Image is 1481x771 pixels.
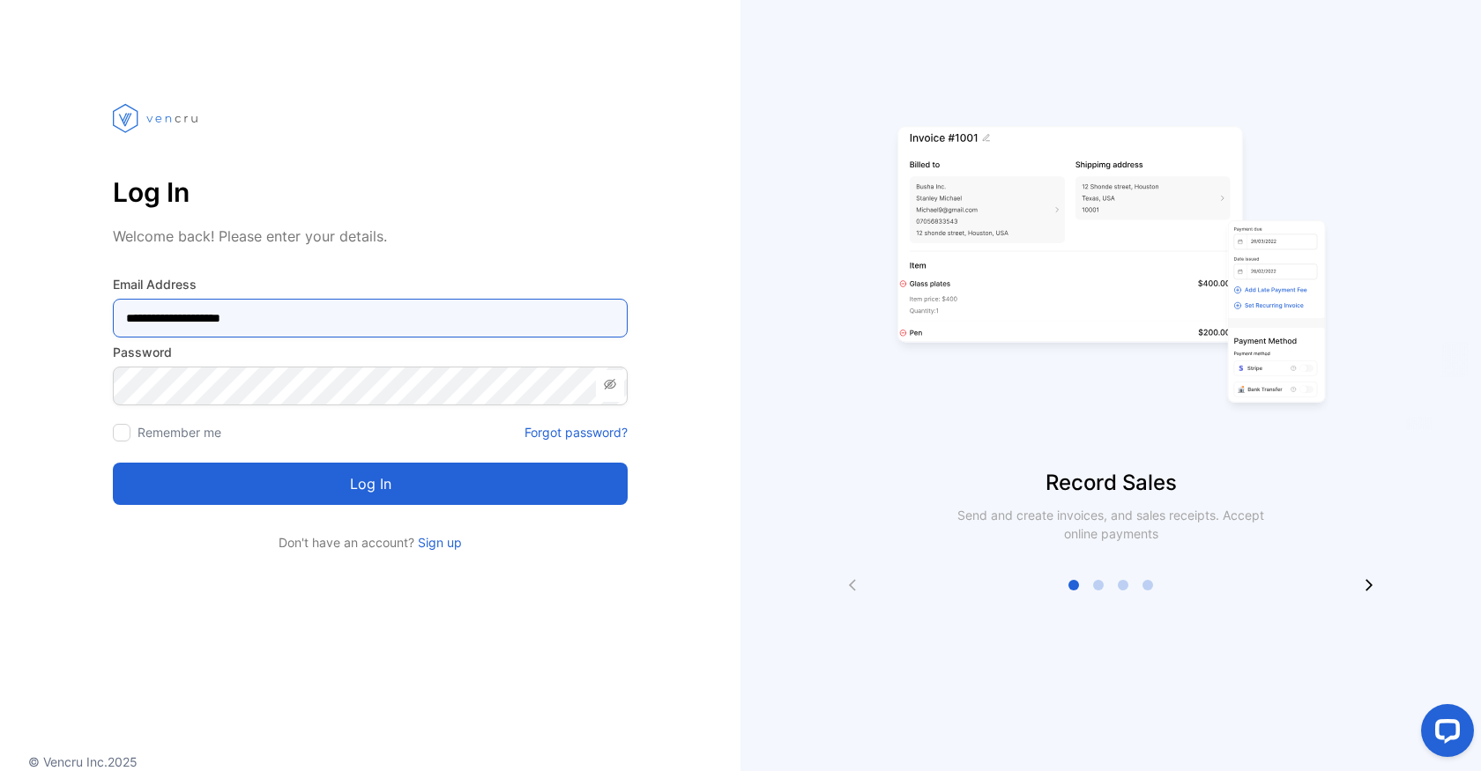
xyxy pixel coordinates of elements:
[740,467,1481,499] p: Record Sales
[525,423,628,441] a: Forgot password?
[113,226,628,247] p: Welcome back! Please enter your details.
[113,463,628,505] button: Log in
[113,533,628,552] p: Don't have an account?
[1407,697,1481,771] iframe: LiveChat chat widget
[113,70,201,166] img: vencru logo
[138,425,221,440] label: Remember me
[113,171,628,213] p: Log In
[113,275,628,293] label: Email Address
[890,70,1331,467] img: slider image
[941,506,1280,543] p: Send and create invoices, and sales receipts. Accept online payments
[414,535,462,550] a: Sign up
[113,343,628,361] label: Password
